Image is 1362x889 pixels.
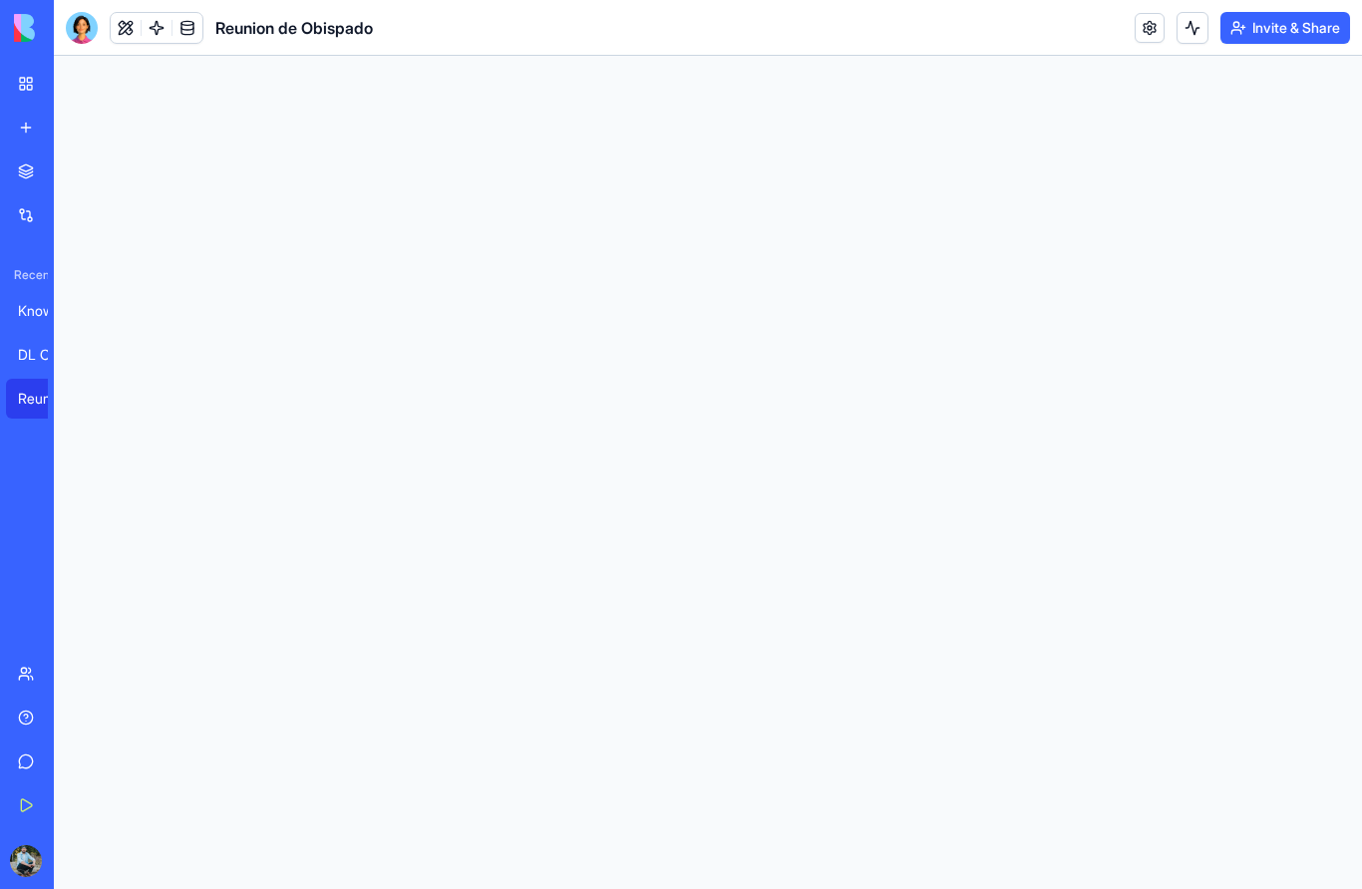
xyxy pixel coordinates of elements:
div: DL Content Ops [18,345,74,365]
a: Reunion de Obispado [6,379,86,419]
img: ACg8ocJNHXTW_YLYpUavmfs3syqsdHTtPnhfTho5TN6JEWypo_6Vv8rXJA=s96-c [10,845,42,877]
a: Knowledge Hub [6,291,86,331]
div: Reunion de Obispado [18,389,74,409]
div: Knowledge Hub [18,301,74,321]
span: Reunion de Obispado [215,16,373,40]
a: DL Content Ops [6,335,86,375]
img: logo [14,14,138,42]
button: Invite & Share [1220,12,1350,44]
span: Recent [6,267,48,283]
